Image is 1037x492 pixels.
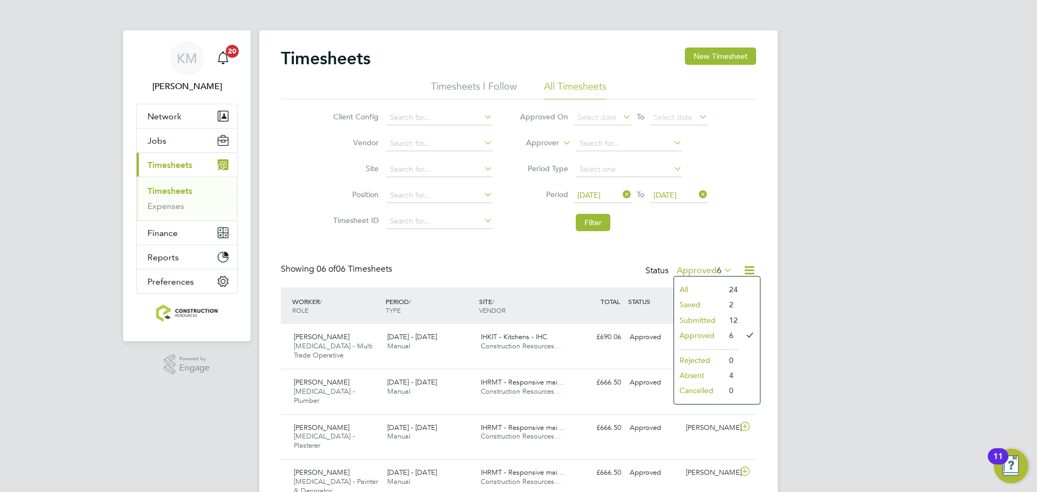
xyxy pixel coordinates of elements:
div: Timesheets [137,177,237,220]
a: KM[PERSON_NAME] [136,41,238,93]
label: Site [330,164,379,173]
div: £666.50 [569,419,625,437]
button: Preferences [137,269,237,293]
li: 4 [724,368,738,383]
label: Client Config [330,112,379,122]
span: 06 Timesheets [317,264,392,274]
span: [DATE] - [DATE] [387,332,437,341]
span: 06 of [317,264,336,274]
label: Period [520,190,568,199]
span: Select date [577,112,616,122]
button: Finance [137,221,237,245]
span: [DATE] - [DATE] [387,468,437,477]
span: Preferences [147,277,194,287]
span: Manual [387,477,410,486]
span: IHRMT - Responsive mai… [481,468,564,477]
li: Cancelled [674,383,724,398]
span: Construction Resources… [481,432,561,441]
span: Manual [387,341,410,351]
a: Powered byEngage [164,354,210,375]
li: 2 [724,297,738,312]
button: Filter [576,214,610,231]
span: VENDOR [479,306,506,314]
span: Construction Resources… [481,341,561,351]
li: 12 [724,313,738,328]
input: Search for... [386,214,493,229]
span: [DATE] - [DATE] [387,423,437,432]
div: [PERSON_NAME] [682,419,738,437]
li: All Timesheets [544,80,607,99]
span: [PERSON_NAME] [294,378,349,387]
label: Position [330,190,379,199]
div: 11 [993,456,1003,470]
a: 20 [212,41,234,76]
span: / [492,297,494,306]
div: Approved [625,328,682,346]
button: Timesheets [137,153,237,177]
span: Engage [179,363,210,373]
span: To [634,187,648,201]
span: [DATE] - [DATE] [387,378,437,387]
span: To [634,110,648,124]
a: Expenses [147,201,184,211]
span: IHKIT - Kitchens - IHC [481,332,547,341]
li: All [674,282,724,297]
div: STATUS [625,292,682,311]
div: Status [645,264,735,279]
span: Network [147,111,181,122]
div: SITE [476,292,570,320]
div: [PERSON_NAME] [682,464,738,482]
li: Rejected [674,353,724,368]
span: Powered by [179,354,210,363]
span: ROLE [292,306,308,314]
h2: Timesheets [281,48,371,69]
div: £690.06 [569,328,625,346]
li: Submitted [674,313,724,328]
span: [MEDICAL_DATA] - Plasterer [294,432,355,450]
button: Open Resource Center, 11 new notifications [994,449,1028,483]
li: Absent [674,368,724,383]
label: Period Type [520,164,568,173]
div: £666.50 [569,374,625,392]
span: [PERSON_NAME] [294,332,349,341]
a: Go to home page [136,305,238,322]
label: Timesheet ID [330,215,379,225]
div: Approved [625,374,682,392]
label: Approved On [520,112,568,122]
nav: Main navigation [123,30,251,341]
div: WORKER [289,292,383,320]
span: TYPE [386,306,401,314]
button: Reports [137,245,237,269]
span: Manual [387,432,410,441]
div: Approved [625,464,682,482]
span: [DATE] [577,190,601,200]
span: IHRMT - Responsive mai… [481,378,564,387]
label: Vendor [330,138,379,147]
span: Kacy Melton [136,80,238,93]
span: 20 [226,45,239,58]
span: Timesheets [147,160,192,170]
button: Jobs [137,129,237,152]
a: Timesheets [147,186,192,196]
input: Search for... [576,136,682,151]
span: Construction Resources… [481,477,561,486]
div: PERIOD [383,292,476,320]
button: Network [137,104,237,128]
span: [DATE] [654,190,677,200]
span: [MEDICAL_DATA] - Multi Trade Operative [294,341,373,360]
span: Finance [147,228,178,238]
input: Search for... [386,110,493,125]
li: 24 [724,282,738,297]
span: Jobs [147,136,166,146]
img: construction-resources-logo-retina.png [156,305,218,322]
input: Search for... [386,136,493,151]
span: Reports [147,252,179,262]
span: Select date [654,112,692,122]
span: [MEDICAL_DATA] - Plumber [294,387,355,405]
span: [PERSON_NAME] [294,468,349,477]
label: Approved [677,265,732,276]
span: / [320,297,322,306]
div: £666.50 [569,464,625,482]
input: Search for... [386,188,493,203]
span: TOTAL [601,297,620,306]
